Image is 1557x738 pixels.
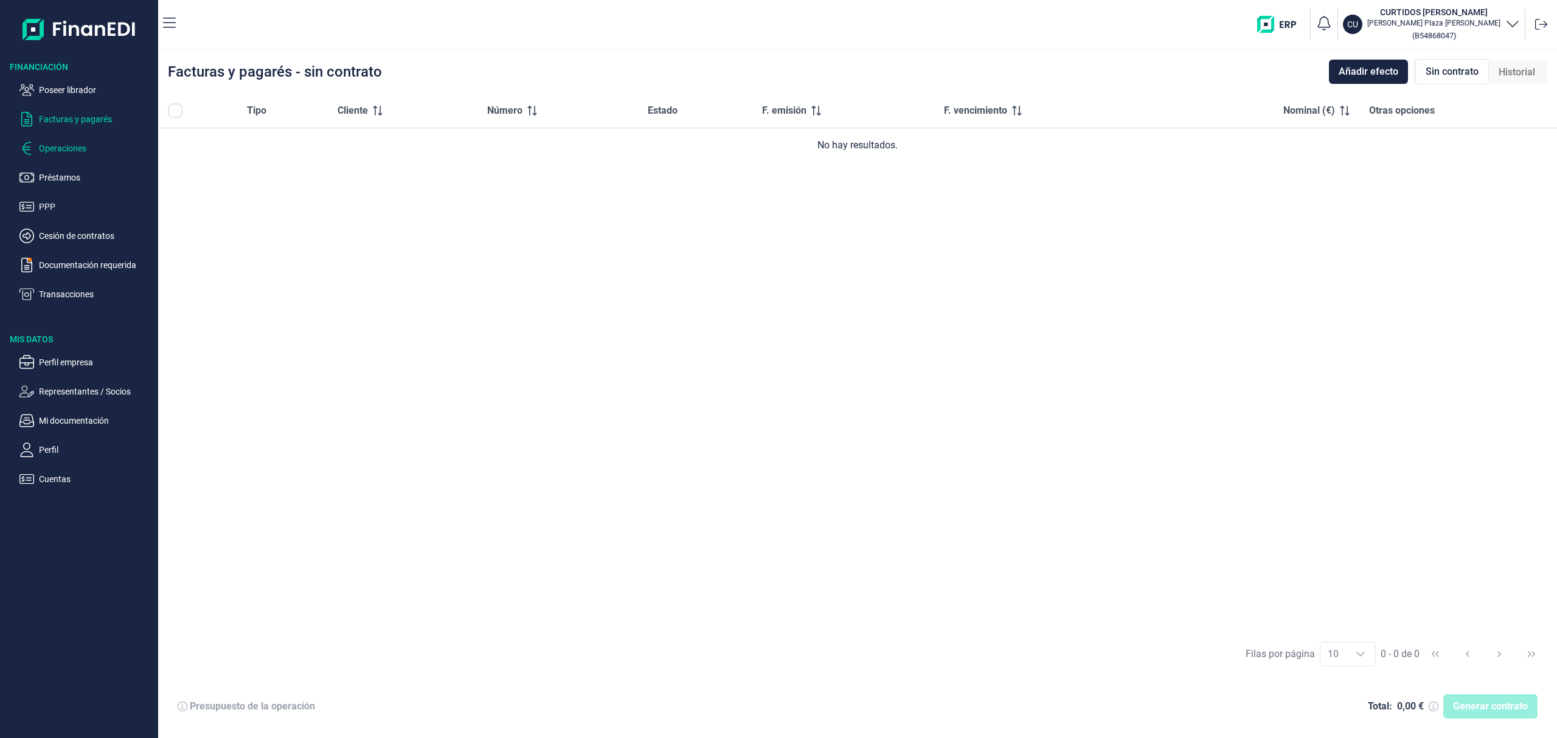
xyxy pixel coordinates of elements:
[39,83,153,97] p: Poseer librador
[1257,16,1305,33] img: erp
[39,258,153,272] p: Documentación requerida
[1499,65,1535,80] span: Historial
[19,413,153,428] button: Mi documentación
[1246,647,1315,661] div: Filas por página
[1397,700,1424,712] div: 0,00 €
[39,413,153,428] p: Mi documentación
[1412,31,1456,40] small: Copiar cif
[1347,18,1358,30] p: CU
[19,472,153,486] button: Cuentas
[19,258,153,272] button: Documentación requerida
[39,355,153,370] p: Perfil empresa
[1367,18,1500,28] p: [PERSON_NAME] Plaza [PERSON_NAME]
[1453,640,1482,669] button: Previous Page
[19,443,153,457] button: Perfil
[19,112,153,126] button: Facturas y pagarés
[168,64,382,79] div: Facturas y pagarés - sin contrato
[944,103,1007,118] span: F. vencimiento
[1489,60,1545,84] div: Historial
[1346,643,1375,666] div: Choose
[1339,64,1398,79] span: Añadir efecto
[19,83,153,97] button: Poseer librador
[39,472,153,486] p: Cuentas
[1517,640,1546,669] button: Last Page
[19,170,153,185] button: Préstamos
[247,103,266,118] span: Tipo
[23,10,136,49] img: Logo de aplicación
[19,355,153,370] button: Perfil empresa
[762,103,806,118] span: F. emisión
[1485,640,1514,669] button: Next Page
[39,112,153,126] p: Facturas y pagarés
[39,287,153,302] p: Transacciones
[1367,6,1500,18] h3: CURTIDOS [PERSON_NAME]
[487,103,522,118] span: Número
[1283,103,1335,118] span: Nominal (€)
[1421,640,1450,669] button: First Page
[39,443,153,457] p: Perfil
[19,199,153,214] button: PPP
[39,384,153,399] p: Representantes / Socios
[1415,59,1489,84] div: Sin contrato
[39,141,153,156] p: Operaciones
[1369,103,1435,118] span: Otras opciones
[648,103,678,118] span: Estado
[168,103,182,118] div: All items unselected
[1381,649,1420,659] span: 0 - 0 de 0
[1329,60,1408,84] button: Añadir efecto
[1343,6,1520,43] button: CUCURTIDOS [PERSON_NAME][PERSON_NAME] Plaza [PERSON_NAME](B54868047)
[39,170,153,185] p: Préstamos
[338,103,368,118] span: Cliente
[39,229,153,243] p: Cesión de contratos
[19,141,153,156] button: Operaciones
[39,199,153,214] p: PPP
[19,229,153,243] button: Cesión de contratos
[19,287,153,302] button: Transacciones
[1368,700,1392,712] div: Total:
[1426,64,1479,79] span: Sin contrato
[19,384,153,399] button: Representantes / Socios
[168,138,1547,153] div: No hay resultados.
[190,700,315,712] div: Presupuesto de la operación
